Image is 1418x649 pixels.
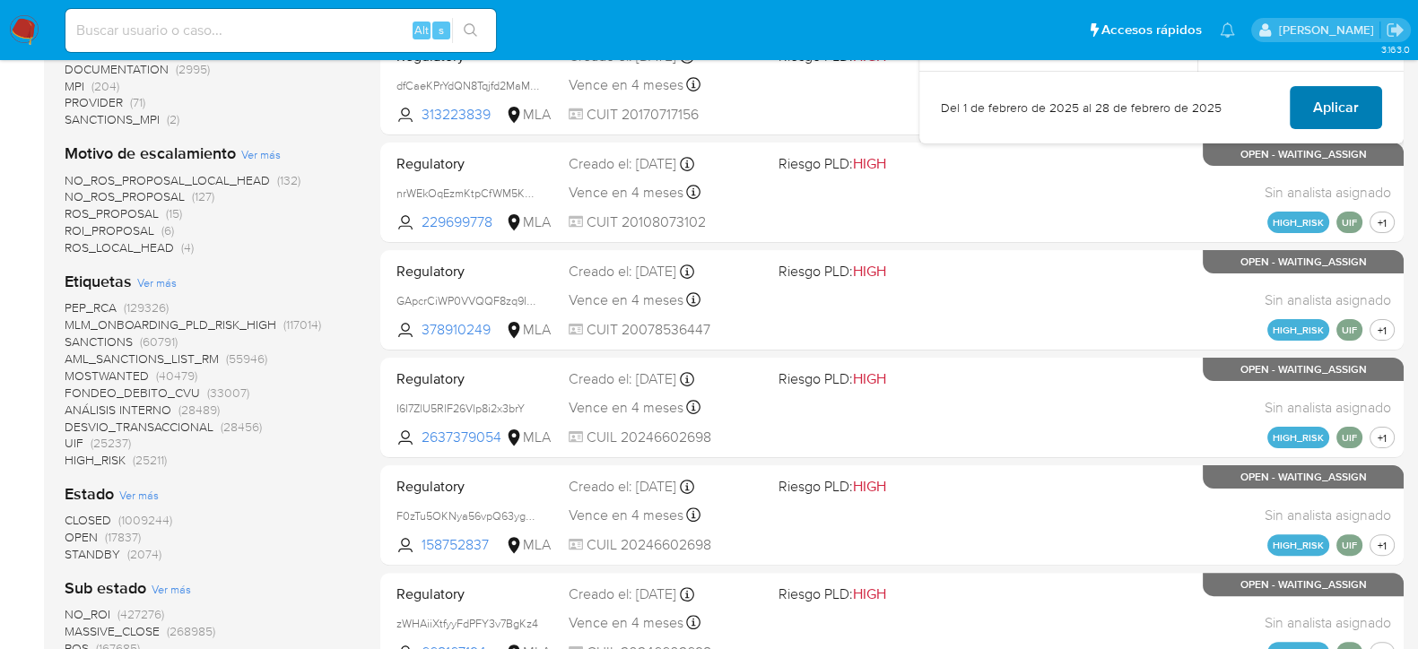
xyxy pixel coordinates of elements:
a: Salir [1386,21,1405,39]
span: s [439,22,444,39]
button: search-icon [452,18,489,43]
span: 3.163.0 [1380,42,1409,56]
input: Buscar usuario o caso... [65,19,496,42]
a: Notificaciones [1220,22,1235,38]
span: Accesos rápidos [1101,21,1202,39]
p: julian.lasala@mercadolibre.com [1278,22,1379,39]
span: Alt [414,22,429,39]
